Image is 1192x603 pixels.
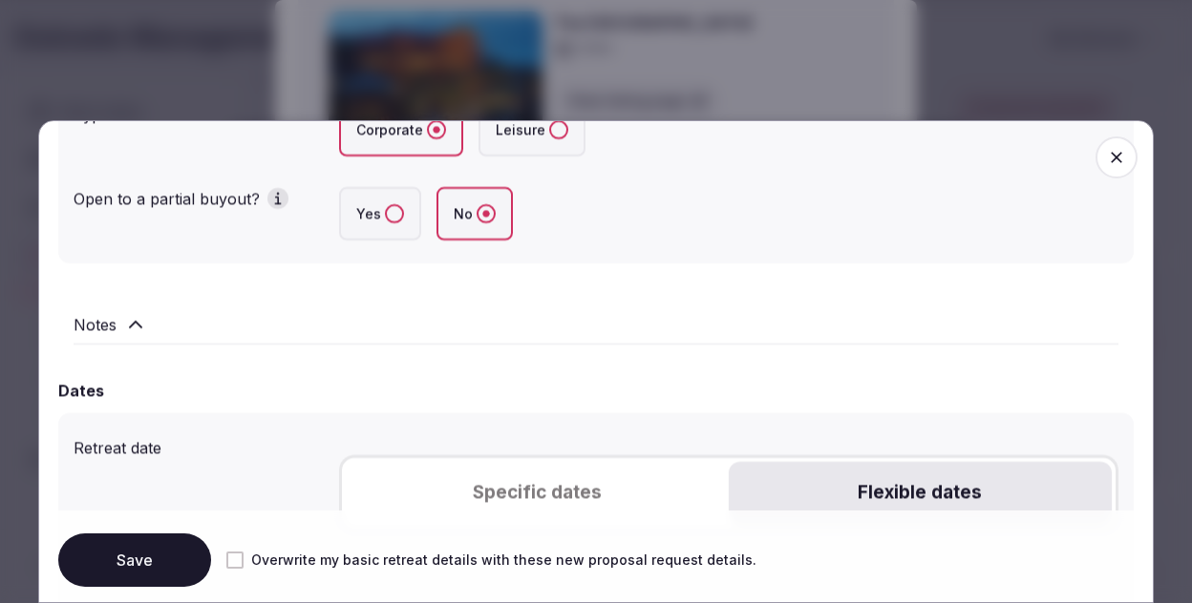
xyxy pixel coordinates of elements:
[74,428,324,459] div: Retreat date
[549,120,568,139] button: Leisure
[385,204,404,223] button: Yes
[729,462,1112,525] button: Flexible dates
[339,187,421,240] label: Yes
[226,551,756,570] label: Overwrite my basic retreat details with these new proposal request details.
[58,533,211,587] button: Save
[479,103,585,156] label: Leisure
[74,313,117,336] h2: Notes
[58,379,104,402] h2: Dates
[74,179,324,210] div: Open to a partial buyout?
[226,551,244,569] button: Overwrite my basic retreat details with these new proposal request details.
[477,204,496,223] button: No
[339,103,463,156] label: Corporate
[346,462,729,525] button: Specific dates
[427,120,446,139] button: Corporate
[436,187,513,240] label: No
